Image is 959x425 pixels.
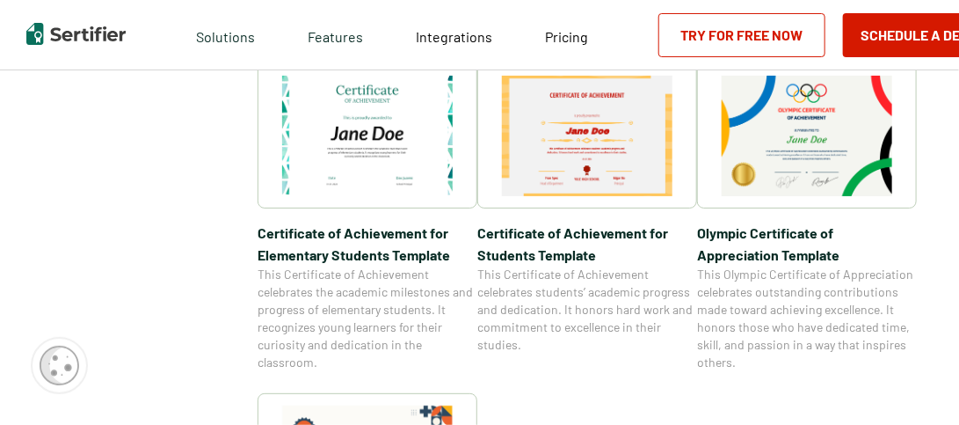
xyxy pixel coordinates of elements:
[40,346,79,385] img: Cookie Popup Icon
[416,24,492,46] a: Integrations
[477,63,697,371] a: Certificate of Achievement for Students TemplateCertificate of Achievement for Students TemplateT...
[26,23,126,45] img: Sertifier | Digital Credentialing Platform
[258,63,477,371] a: Certificate of Achievement for Elementary Students TemplateCertificate of Achievement for Element...
[697,63,917,371] a: Olympic Certificate of Appreciation​ TemplateOlympic Certificate of Appreciation​ TemplateThis Ol...
[258,222,477,266] span: Certificate of Achievement for Elementary Students Template
[871,341,959,425] iframe: Chat Widget
[545,28,588,45] span: Pricing
[308,24,363,46] span: Features
[697,222,917,266] span: Olympic Certificate of Appreciation​ Template
[697,266,917,371] span: This Olympic Certificate of Appreciation celebrates outstanding contributions made toward achievi...
[477,222,697,266] span: Certificate of Achievement for Students Template
[196,24,255,46] span: Solutions
[416,28,492,45] span: Integrations
[722,76,892,196] img: Olympic Certificate of Appreciation​ Template
[477,266,697,354] span: This Certificate of Achievement celebrates students’ academic progress and dedication. It honors ...
[658,13,825,57] a: Try for Free Now
[545,24,588,46] a: Pricing
[282,76,453,196] img: Certificate of Achievement for Elementary Students Template
[258,266,477,371] span: This Certificate of Achievement celebrates the academic milestones and progress of elementary stu...
[502,76,672,196] img: Certificate of Achievement for Students Template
